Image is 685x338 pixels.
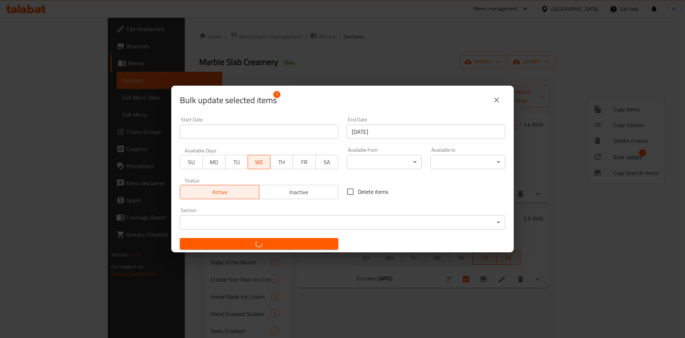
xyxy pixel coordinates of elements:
div: ​ [180,215,505,229]
button: close [488,91,505,109]
span: WE [251,157,268,167]
button: Active [180,185,259,199]
span: FR [296,157,313,167]
div: ​ [430,155,505,169]
span: TU [228,157,245,167]
span: SA [319,157,335,167]
div: ​ [347,155,422,169]
span: SU [183,157,200,167]
span: Inactive [262,187,336,197]
button: SU [180,155,203,169]
button: WE [248,155,270,169]
button: SA [315,155,338,169]
span: TH [273,157,290,167]
button: FR [293,155,315,169]
span: MO [205,157,222,167]
span: Delete items [358,187,388,196]
button: Inactive [259,185,339,199]
span: 1 [273,91,280,98]
span: Selected items count [180,95,277,106]
button: MO [202,155,225,169]
button: TU [225,155,248,169]
span: Active [183,187,257,197]
button: TH [270,155,293,169]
